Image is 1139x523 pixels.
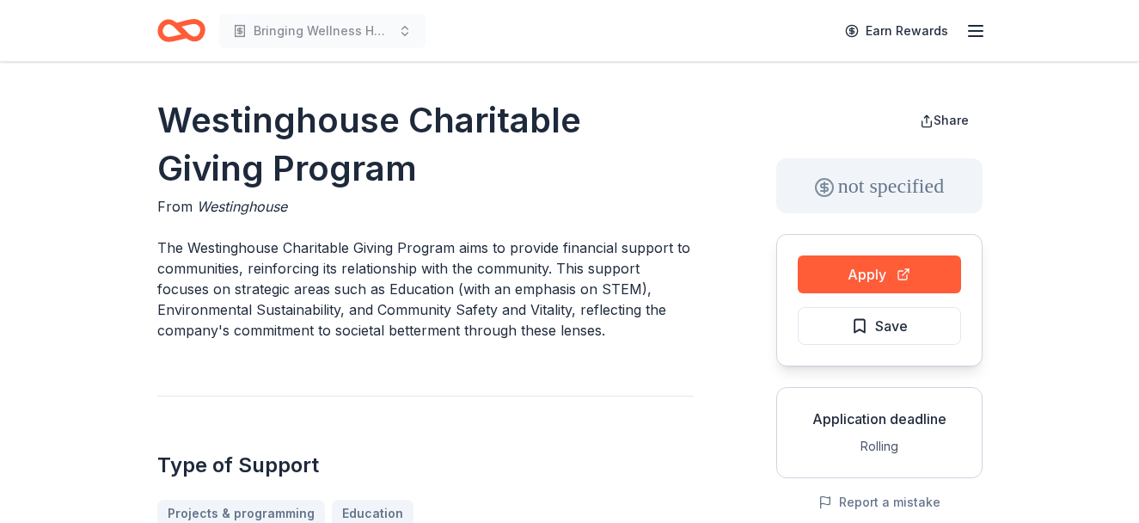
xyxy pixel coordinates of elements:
span: Share [934,113,969,127]
span: Bringing Wellness Home [254,21,391,41]
div: Rolling [791,436,968,457]
div: Application deadline [791,409,968,429]
a: Earn Rewards [835,15,958,46]
button: Share [906,103,983,138]
button: Bringing Wellness Home [219,14,426,48]
a: Home [157,10,205,51]
span: Save [875,315,908,337]
h2: Type of Support [157,452,694,479]
span: Westinghouse [197,198,287,215]
button: Report a mistake [818,492,940,513]
button: Apply [798,255,961,293]
div: not specified [776,158,983,213]
button: Save [798,307,961,345]
h1: Westinghouse Charitable Giving Program [157,96,694,193]
p: The Westinghouse Charitable Giving Program aims to provide financial support to communities, rein... [157,237,694,341]
div: From [157,196,694,217]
